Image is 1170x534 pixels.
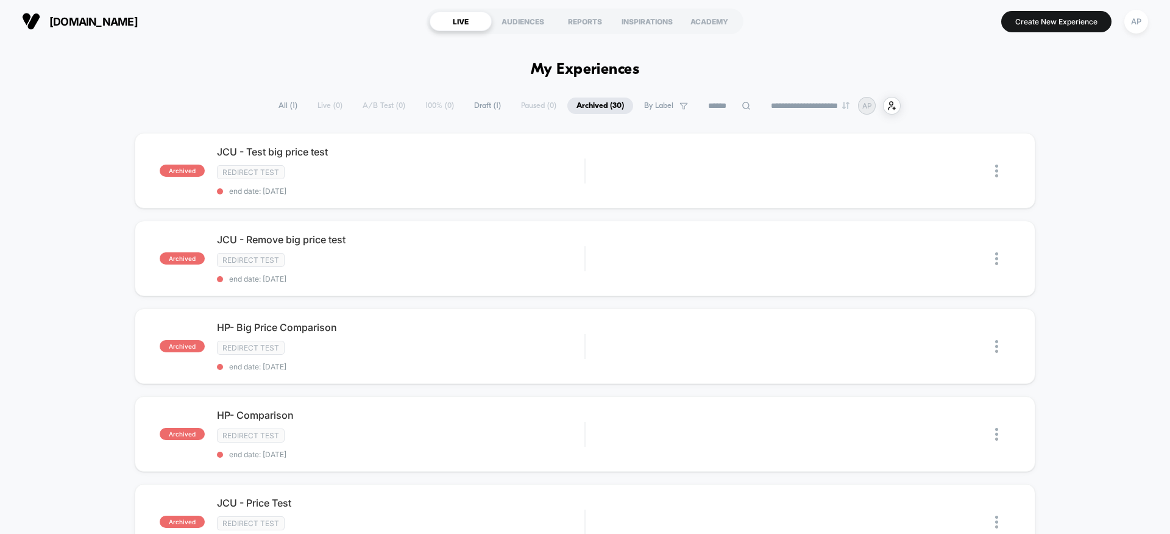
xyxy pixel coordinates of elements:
span: end date: [DATE] [217,450,584,459]
span: Redirect Test [217,253,285,267]
span: JCU - Price Test [217,497,584,509]
span: end date: [DATE] [217,187,584,196]
span: archived [160,428,205,440]
span: JCU - Remove big price test [217,233,584,246]
span: By Label [644,101,673,110]
img: close [995,252,998,265]
span: Redirect Test [217,165,285,179]
span: archived [160,165,205,177]
div: REPORTS [554,12,616,31]
div: AP [1124,10,1148,34]
span: HP- Comparison [217,409,584,421]
button: [DOMAIN_NAME] [18,12,141,31]
span: end date: [DATE] [217,362,584,371]
div: INSPIRATIONS [616,12,678,31]
p: AP [862,101,872,110]
span: archived [160,340,205,352]
span: All ( 1 ) [269,98,307,114]
span: Redirect Test [217,341,285,355]
span: end date: [DATE] [217,274,584,283]
span: JCU - Test big price test [217,146,584,158]
img: close [995,516,998,529]
div: ACADEMY [678,12,740,31]
img: close [995,165,998,177]
span: Draft ( 1 ) [465,98,510,114]
img: end [842,102,849,109]
span: archived [160,252,205,265]
span: HP- Big Price Comparison [217,321,584,333]
span: Redirect Test [217,429,285,443]
div: AUDIENCES [492,12,554,31]
span: [DOMAIN_NAME] [49,15,138,28]
span: Redirect Test [217,516,285,530]
img: close [995,340,998,353]
button: Create New Experience [1001,11,1111,32]
div: LIVE [430,12,492,31]
span: archived [160,516,205,528]
img: close [995,428,998,441]
button: AP [1121,9,1152,34]
h1: My Experiences [531,61,640,79]
img: Visually logo [22,12,40,30]
span: Archived ( 30 ) [567,98,633,114]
